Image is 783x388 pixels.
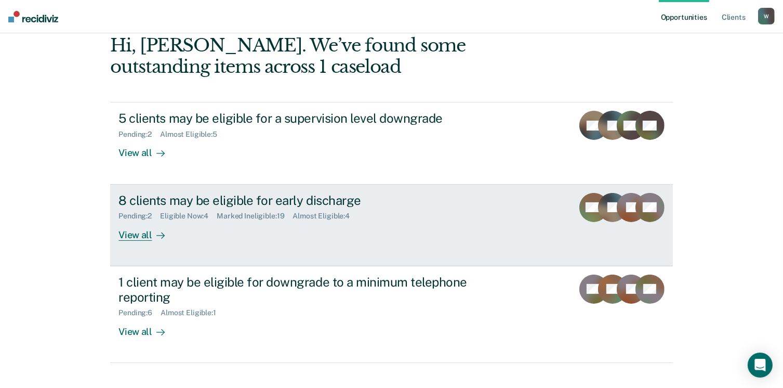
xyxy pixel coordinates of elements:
div: Eligible Now : 4 [160,212,217,221]
div: Almost Eligible : 4 [293,212,358,221]
a: 5 clients may be eligible for a supervision level downgradePending:2Almost Eligible:5View all [110,102,672,184]
div: Almost Eligible : 5 [160,130,225,139]
div: Open Intercom Messenger [748,353,773,378]
div: Almost Eligible : 1 [161,308,224,317]
a: 1 client may be eligible for downgrade to a minimum telephone reportingPending:6Almost Eligible:1... [110,266,672,363]
div: 8 clients may be eligible for early discharge [118,193,483,208]
div: View all [118,221,177,241]
img: Recidiviz [8,11,58,22]
div: Hi, [PERSON_NAME]. We’ve found some outstanding items across 1 caseload [110,35,560,77]
button: W [758,8,775,24]
div: 1 client may be eligible for downgrade to a minimum telephone reporting [118,275,483,305]
div: View all [118,139,177,159]
div: Marked Ineligible : 19 [217,212,293,221]
div: Pending : 2 [118,212,160,221]
div: Pending : 6 [118,308,161,317]
div: 5 clients may be eligible for a supervision level downgrade [118,111,483,126]
div: Pending : 2 [118,130,160,139]
a: 8 clients may be eligible for early dischargePending:2Eligible Now:4Marked Ineligible:19Almost El... [110,185,672,266]
div: View all [118,317,177,338]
